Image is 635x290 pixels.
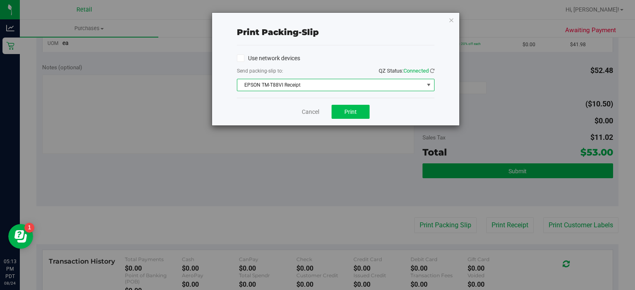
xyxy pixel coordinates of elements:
[237,54,300,63] label: Use network devices
[379,68,434,74] span: QZ Status:
[237,67,283,75] label: Send packing-slip to:
[344,108,357,115] span: Print
[302,108,319,116] a: Cancel
[332,105,370,119] button: Print
[403,68,429,74] span: Connected
[8,224,33,249] iframe: Resource center
[24,223,34,233] iframe: Resource center unread badge
[423,79,434,91] span: select
[237,79,424,91] span: EPSON TM-T88VI Receipt
[237,27,319,37] span: Print packing-slip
